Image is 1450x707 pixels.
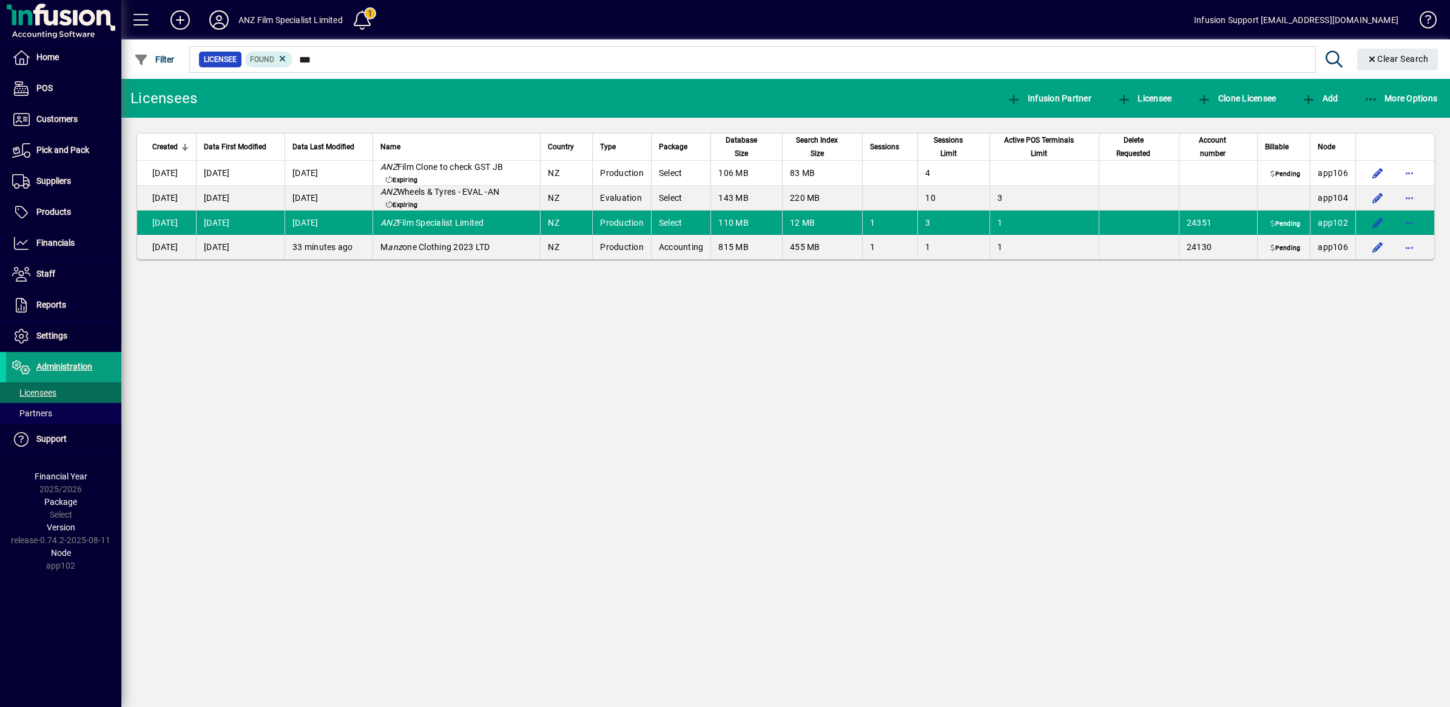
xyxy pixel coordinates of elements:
[1368,237,1388,257] button: Edit
[925,134,971,160] span: Sessions Limit
[12,408,52,418] span: Partners
[134,55,175,64] span: Filter
[990,211,1099,235] td: 1
[651,211,711,235] td: Select
[47,523,75,532] span: Version
[6,104,121,135] a: Customers
[782,186,862,211] td: 220 MB
[1367,54,1429,64] span: Clear Search
[380,218,397,228] em: ANZ
[917,186,989,211] td: 10
[1318,242,1348,252] span: app106.prod.infusionbusinesssoftware.com
[36,300,66,310] span: Reports
[862,211,917,235] td: 1
[36,362,92,371] span: Administration
[718,134,775,160] div: Database Size
[1318,140,1348,154] div: Node
[925,134,982,160] div: Sessions Limit
[651,186,711,211] td: Select
[131,49,178,70] button: Filter
[990,235,1099,259] td: 1
[1107,134,1161,160] span: Delete Requested
[6,135,121,166] a: Pick and Pack
[6,290,121,320] a: Reports
[1400,163,1419,183] button: More options
[1411,2,1435,42] a: Knowledge Base
[204,140,277,154] div: Data First Modified
[1194,10,1398,30] div: Infusion Support [EMAIL_ADDRESS][DOMAIN_NAME]
[540,161,592,186] td: NZ
[6,321,121,351] a: Settings
[285,235,373,259] td: 33 minutes ago
[35,472,87,481] span: Financial Year
[917,161,989,186] td: 4
[1187,134,1250,160] div: Account number
[548,140,585,154] div: Country
[592,211,651,235] td: Production
[1301,93,1338,103] span: Add
[870,140,910,154] div: Sessions
[718,134,764,160] span: Database Size
[790,134,844,160] span: Search Index Size
[196,211,285,235] td: [DATE]
[12,388,56,397] span: Licensees
[997,134,1091,160] div: Active POS Terminals Limit
[592,235,651,259] td: Production
[380,162,503,172] span: Film Clone to check GST JB
[1400,237,1419,257] button: More options
[44,497,77,507] span: Package
[1318,193,1348,203] span: app104.prod.infusionbusinesssoftware.com
[1265,140,1289,154] span: Billable
[380,140,400,154] span: Name
[137,186,196,211] td: [DATE]
[36,269,55,279] span: Staff
[997,134,1081,160] span: Active POS Terminals Limit
[6,403,121,424] a: Partners
[36,238,75,248] span: Financials
[152,140,189,154] div: Created
[36,176,71,186] span: Suppliers
[285,211,373,235] td: [DATE]
[1197,93,1276,103] span: Clone Licensee
[1368,213,1388,232] button: Edit
[790,134,855,160] div: Search Index Size
[137,235,196,259] td: [DATE]
[380,242,490,252] span: M one Clothing 2023 LTD
[204,53,237,66] span: Licensee
[137,161,196,186] td: [DATE]
[1318,218,1348,228] span: app102.prod.infusionbusinesssoftware.com
[1003,87,1094,109] button: Infusion Partner
[600,140,616,154] span: Type
[6,259,121,289] a: Staff
[161,9,200,31] button: Add
[6,382,121,403] a: Licensees
[600,140,644,154] div: Type
[292,140,354,154] span: Data Last Modified
[782,211,862,235] td: 12 MB
[6,197,121,228] a: Products
[1318,168,1348,178] span: app106.prod.infusionbusinesssoftware.com
[1368,163,1388,183] button: Edit
[1117,93,1172,103] span: Licensee
[1318,140,1335,154] span: Node
[6,73,121,104] a: POS
[710,235,782,259] td: 815 MB
[782,235,862,259] td: 455 MB
[36,52,59,62] span: Home
[245,52,293,67] mat-chip: Found Status: Found
[1400,213,1419,232] button: More options
[710,161,782,186] td: 106 MB
[1400,188,1419,208] button: More options
[380,140,533,154] div: Name
[51,548,71,558] span: Node
[383,175,420,185] span: Expiring
[710,211,782,235] td: 110 MB
[36,83,53,93] span: POS
[292,140,365,154] div: Data Last Modified
[917,235,989,259] td: 1
[659,140,687,154] span: Package
[1194,87,1279,109] button: Clone Licensee
[651,161,711,186] td: Select
[1268,219,1303,229] span: Pending
[196,161,285,186] td: [DATE]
